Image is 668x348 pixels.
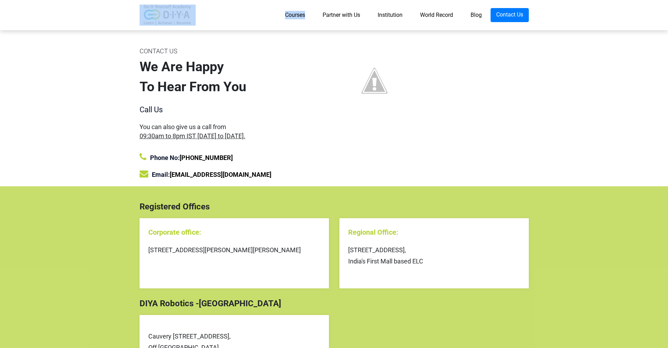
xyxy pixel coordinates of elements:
a: Institution [369,8,411,22]
img: logo-v2.png [140,5,196,26]
div: Registered Offices [134,200,534,213]
div: We Are Happy To Hear From You [140,57,329,97]
a: Courses [276,8,314,22]
div: [STREET_ADDRESS][PERSON_NAME][PERSON_NAME] [148,245,320,256]
span: 09:30am to 8pm IST [DATE] to [DATE]. [140,132,245,140]
div: Phone No: [140,153,329,162]
div: Corporate office: [148,227,320,237]
img: contact%2Bus%2Bimage.jpg [339,46,410,116]
a: Contact Us [491,8,529,22]
a: [EMAIL_ADDRESS][DOMAIN_NAME] [170,171,271,178]
a: [PHONE_NUMBER] [180,154,233,161]
div: CONTACT US [140,46,329,57]
div: Regional Office: [348,227,520,237]
div: You can also give us a call from [140,122,329,140]
a: Blog [462,8,491,22]
div: Email: [140,169,329,179]
div: Call Us [140,104,329,115]
a: World Record [411,8,462,22]
div: [STREET_ADDRESS], India's First Mall based ELC [348,245,520,267]
div: DIYA Robotics -[GEOGRAPHIC_DATA] [134,297,534,310]
a: Partner with Us [314,8,369,22]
